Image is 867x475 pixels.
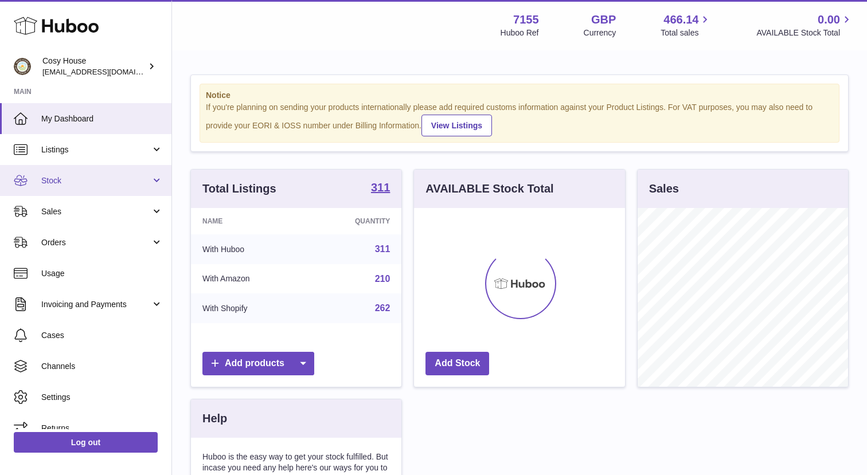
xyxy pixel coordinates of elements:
h3: Total Listings [202,181,276,197]
span: [EMAIL_ADDRESS][DOMAIN_NAME] [42,67,169,76]
a: View Listings [421,115,492,136]
span: 0.00 [818,12,840,28]
div: If you're planning on sending your products internationally please add required customs informati... [206,102,833,136]
a: Add products [202,352,314,375]
strong: Notice [206,90,833,101]
a: 262 [375,303,390,313]
span: Stock [41,175,151,186]
span: 466.14 [663,12,698,28]
span: AVAILABLE Stock Total [756,28,853,38]
strong: 7155 [513,12,539,28]
a: 0.00 AVAILABLE Stock Total [756,12,853,38]
div: Huboo Ref [501,28,539,38]
th: Quantity [306,208,401,234]
span: Cases [41,330,163,341]
span: Listings [41,144,151,155]
h3: Sales [649,181,679,197]
td: With Amazon [191,264,306,294]
span: Returns [41,423,163,434]
span: Usage [41,268,163,279]
a: Add Stock [425,352,489,375]
a: Log out [14,432,158,453]
a: 311 [371,182,390,195]
span: Sales [41,206,151,217]
strong: GBP [591,12,616,28]
a: 210 [375,274,390,284]
td: With Shopify [191,293,306,323]
td: With Huboo [191,234,306,264]
h3: Help [202,411,227,426]
span: Settings [41,392,163,403]
span: Orders [41,237,151,248]
div: Cosy House [42,56,146,77]
a: 311 [375,244,390,254]
a: 466.14 Total sales [661,12,712,38]
h3: AVAILABLE Stock Total [425,181,553,197]
th: Name [191,208,306,234]
span: Invoicing and Payments [41,299,151,310]
span: My Dashboard [41,113,163,124]
span: Channels [41,361,163,372]
strong: 311 [371,182,390,193]
span: Total sales [661,28,712,38]
img: info@wholesomegoods.com [14,58,31,75]
div: Currency [584,28,616,38]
